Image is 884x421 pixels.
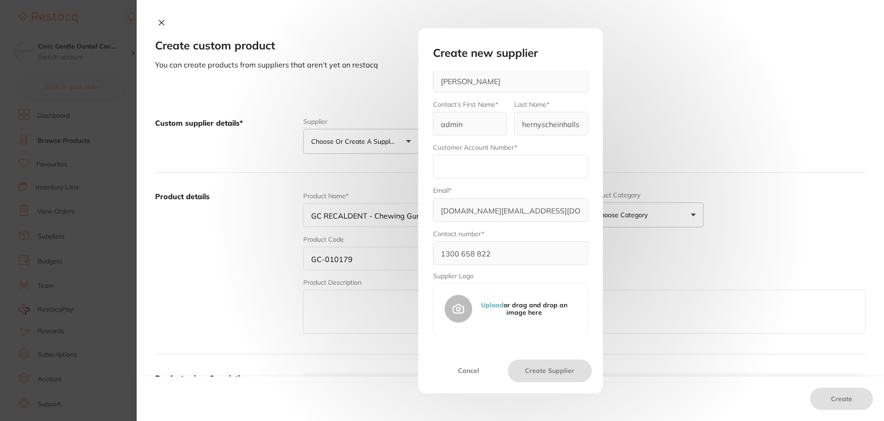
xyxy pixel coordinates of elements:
img: Profile image for Restocq [21,22,36,37]
label: Contact number* [433,230,484,238]
label: Email* [433,187,451,194]
button: Create Supplier [508,360,591,382]
label: Last Name* [514,101,549,108]
img: Supplier Photo [445,295,473,323]
h2: Create new supplier [433,47,588,60]
p: Message from Restocq, sent 1m ago [40,162,164,171]
div: Hi Civic, [40,20,164,29]
div: Message content [40,20,164,159]
div: message notification from Restocq, 1m ago. Hi Civic, This month, AB Orthodontics is offering 30% ... [14,14,171,177]
p: or drag and drop an image here [472,301,576,316]
label: Contact’s First Name* [433,101,498,108]
button: Upload [481,301,504,309]
button: Cancel [429,360,508,382]
label: Customer Account Number* [433,144,517,151]
label: Supplier Logo [433,272,588,280]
